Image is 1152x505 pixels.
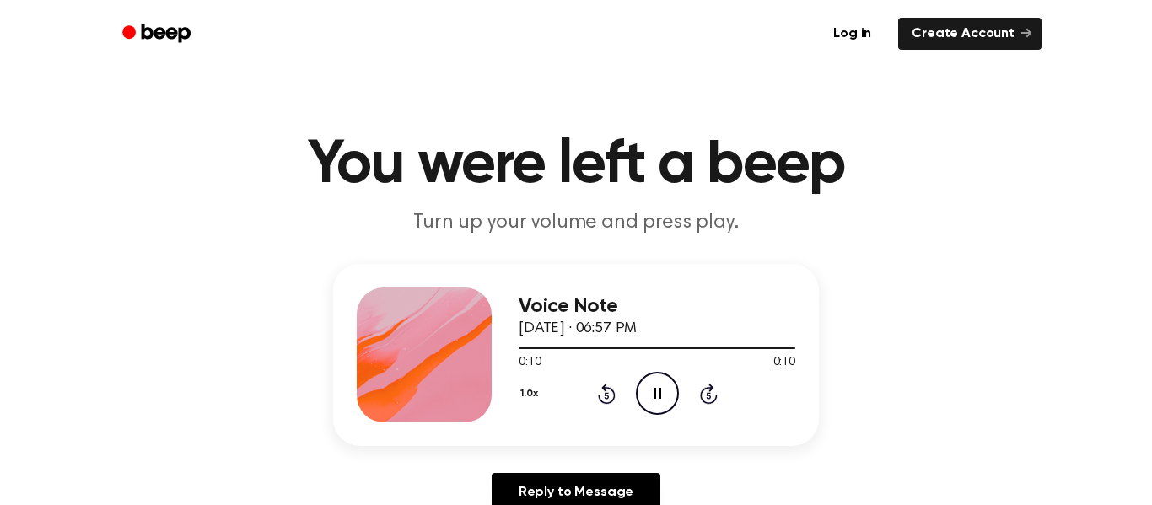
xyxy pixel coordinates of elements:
span: [DATE] · 06:57 PM [519,321,637,336]
h1: You were left a beep [144,135,1008,196]
a: Log in [816,14,888,53]
button: 1.0x [519,379,544,408]
span: 0:10 [519,354,541,372]
p: Turn up your volume and press play. [252,209,900,237]
span: 0:10 [773,354,795,372]
a: Create Account [898,18,1042,50]
h3: Voice Note [519,295,795,318]
a: Beep [110,18,206,51]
